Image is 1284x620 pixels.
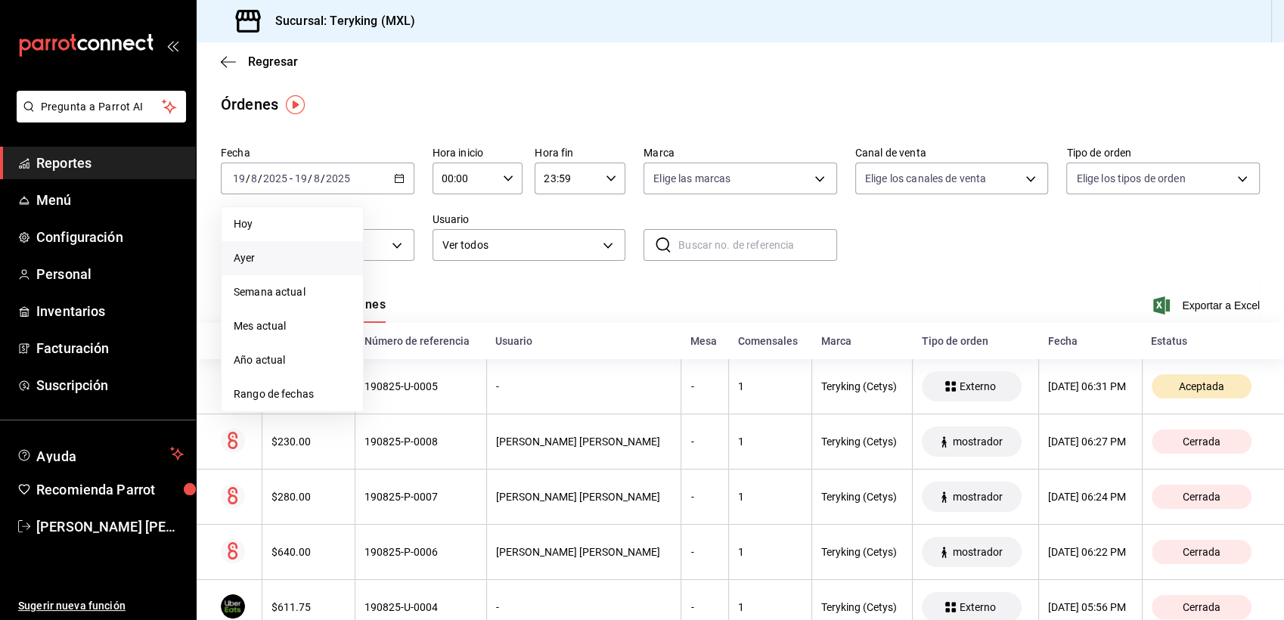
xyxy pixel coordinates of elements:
span: / [246,172,250,184]
div: Tipo de orden [922,335,1030,347]
span: Inventarios [36,301,184,321]
span: Semana actual [234,284,351,300]
span: Reportes [36,153,184,173]
span: Configuración [36,227,184,247]
h3: Sucursal: Teryking (MXL) [263,12,415,30]
span: Personal [36,264,184,284]
button: Pregunta a Parrot AI [17,91,186,122]
span: Elige los canales de venta [865,171,986,186]
span: / [321,172,325,184]
div: [DATE] 06:24 PM [1048,491,1132,503]
label: Canal de venta [855,147,1049,158]
span: Ayuda [36,445,164,463]
input: Buscar no. de referencia [678,230,837,260]
div: [PERSON_NAME] [PERSON_NAME] [496,546,672,558]
span: Externo [954,601,1002,613]
div: - [690,436,719,448]
div: $611.75 [271,601,346,613]
div: Mesa [690,335,720,347]
div: - [690,491,719,503]
button: Exportar a Excel [1156,296,1260,315]
span: Ver todos [442,237,598,253]
button: Regresar [221,54,298,69]
div: 1 [738,601,802,613]
div: - [690,546,719,558]
div: 1 [738,380,802,392]
label: Hora fin [535,147,625,158]
span: / [258,172,262,184]
span: Cerrada [1177,601,1227,613]
span: Facturación [36,338,184,358]
div: - [496,601,672,613]
div: - [690,601,719,613]
span: Cerrada [1177,436,1227,448]
div: [DATE] 06:27 PM [1048,436,1132,448]
span: [PERSON_NAME] [PERSON_NAME] [36,516,184,537]
input: -- [294,172,308,184]
span: Rango de fechas [234,386,351,402]
label: Fecha [221,147,414,158]
span: Recomienda Parrot [36,479,184,500]
div: 190825-P-0006 [364,546,477,558]
div: $640.00 [271,546,346,558]
div: Teryking (Cetys) [821,436,903,448]
span: - [290,172,293,184]
span: / [308,172,312,184]
label: Usuario [433,214,626,225]
img: Tooltip marker [286,95,305,114]
span: Regresar [248,54,298,69]
span: Hoy [234,216,351,232]
span: mostrador [947,436,1009,448]
input: -- [250,172,258,184]
div: - [690,380,719,392]
span: Elige las marcas [653,171,730,186]
div: Teryking (Cetys) [821,380,903,392]
div: [DATE] 05:56 PM [1048,601,1132,613]
span: Pregunta a Parrot AI [41,99,163,115]
input: -- [313,172,321,184]
div: - [496,380,672,392]
input: -- [232,172,246,184]
div: [DATE] 06:31 PM [1048,380,1132,392]
span: Menú [36,190,184,210]
a: Pregunta a Parrot AI [11,110,186,126]
div: $280.00 [271,491,346,503]
div: Usuario [495,335,672,347]
span: Mes actual [234,318,351,334]
div: Fecha [1048,335,1133,347]
div: $230.00 [271,436,346,448]
label: Hora inicio [433,147,523,158]
div: Teryking (Cetys) [821,601,903,613]
span: Año actual [234,352,351,368]
div: Teryking (Cetys) [821,546,903,558]
div: 190825-U-0005 [364,380,477,392]
input: ---- [325,172,351,184]
div: [DATE] 06:22 PM [1048,546,1132,558]
span: Ayer [234,250,351,266]
span: mostrador [947,491,1009,503]
div: Comensales [738,335,803,347]
div: Estatus [1151,335,1260,347]
div: 190825-P-0007 [364,491,477,503]
button: open_drawer_menu [166,39,178,51]
span: Sugerir nueva función [18,598,184,614]
div: Órdenes [221,93,278,116]
div: Teryking (Cetys) [821,491,903,503]
div: 1 [738,546,802,558]
span: Suscripción [36,375,184,395]
div: [PERSON_NAME] [PERSON_NAME] [496,491,672,503]
label: Tipo de orden [1066,147,1260,158]
span: mostrador [947,546,1009,558]
div: Marca [820,335,903,347]
div: 1 [738,491,802,503]
span: Aceptada [1173,380,1230,392]
div: 190825-P-0008 [364,436,477,448]
div: 190825-U-0004 [364,601,477,613]
input: ---- [262,172,288,184]
span: Externo [954,380,1002,392]
span: Elige los tipos de orden [1076,171,1185,186]
div: [PERSON_NAME] [PERSON_NAME] [496,436,672,448]
span: Cerrada [1177,491,1227,503]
